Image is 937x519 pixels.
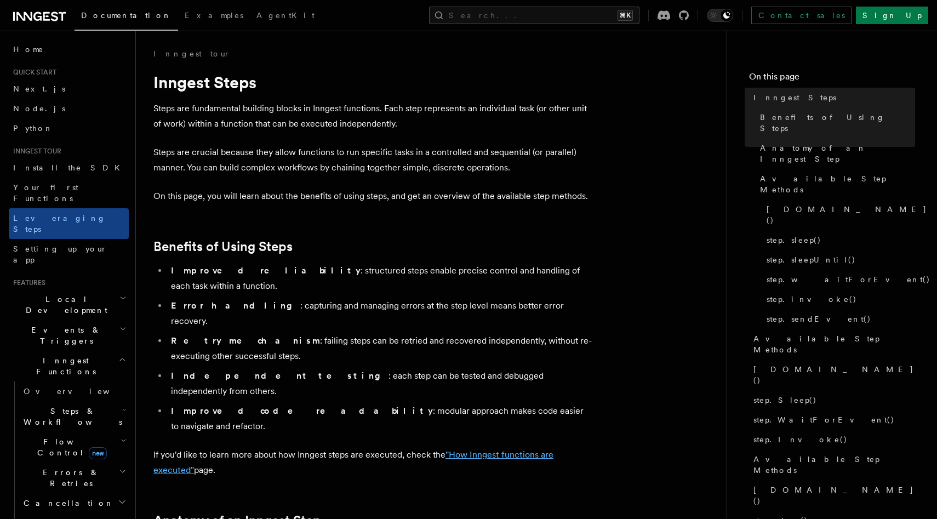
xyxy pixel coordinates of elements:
span: Home [13,44,44,55]
span: Install the SDK [13,163,127,172]
a: Home [9,39,129,59]
h4: On this page [749,70,915,88]
button: Errors & Retries [19,463,129,493]
a: step.sleep() [762,230,915,250]
strong: Independent testing [171,370,388,381]
span: [DOMAIN_NAME]() [753,484,915,506]
span: Available Step Methods [753,333,915,355]
span: Cancellation [19,498,114,509]
p: Steps are fundamental building blocks in Inngest functions. Each step represents an individual ta... [153,101,592,132]
a: [DOMAIN_NAME]() [749,360,915,390]
a: Benefits of Using Steps [756,107,915,138]
a: Next.js [9,79,129,99]
span: Python [13,124,53,133]
li: : modular approach makes code easier to navigate and refactor. [168,403,592,434]
kbd: ⌘K [618,10,633,21]
span: Inngest Steps [753,92,836,103]
span: Setting up your app [13,244,107,264]
a: Python [9,118,129,138]
a: Node.js [9,99,129,118]
span: Node.js [13,104,65,113]
button: Search...⌘K [429,7,639,24]
span: Available Step Methods [760,173,915,195]
button: Steps & Workflows [19,401,129,432]
span: Overview [24,387,136,396]
span: [DOMAIN_NAME]() [767,204,927,226]
span: step.Invoke() [753,434,848,445]
a: [DOMAIN_NAME]() [762,199,915,230]
button: Events & Triggers [9,320,129,351]
a: [DOMAIN_NAME]() [749,480,915,511]
a: step.Invoke() [749,430,915,449]
span: new [89,447,107,459]
button: Cancellation [19,493,129,513]
span: [DOMAIN_NAME]() [753,364,915,386]
strong: Improved reliability [171,265,361,276]
span: Benefits of Using Steps [760,112,915,134]
p: Steps are crucial because they allow functions to run specific tasks in a controlled and sequenti... [153,145,592,175]
h1: Inngest Steps [153,72,592,92]
a: Documentation [75,3,178,31]
span: Available Step Methods [753,454,915,476]
span: step.WaitForEvent() [753,414,895,425]
a: Examples [178,3,250,30]
span: step.invoke() [767,294,857,305]
span: Examples [185,11,243,20]
a: step.waitForEvent() [762,270,915,289]
a: Inngest tour [153,48,230,59]
button: Inngest Functions [9,351,129,381]
a: Leveraging Steps [9,208,129,239]
li: : structured steps enable precise control and handling of each task within a function. [168,263,592,294]
a: Sign Up [856,7,928,24]
span: step.sleep() [767,235,821,246]
span: Inngest Functions [9,355,118,377]
a: Setting up your app [9,239,129,270]
span: Errors & Retries [19,467,119,489]
a: step.invoke() [762,289,915,309]
span: Anatomy of an Inngest Step [760,142,915,164]
p: On this page, you will learn about the benefits of using steps, and get an overview of the availa... [153,189,592,204]
span: Inngest tour [9,147,61,156]
a: Install the SDK [9,158,129,178]
li: : capturing and managing errors at the step level means better error recovery. [168,298,592,329]
strong: Error handling [171,300,300,311]
a: Overview [19,381,129,401]
strong: Improved code readability [171,406,433,416]
button: Flow Controlnew [19,432,129,463]
span: Local Development [9,294,119,316]
span: step.waitForEvent() [767,274,930,285]
span: AgentKit [256,11,315,20]
a: Available Step Methods [749,329,915,360]
strong: Retry mechanism [171,335,320,346]
a: Benefits of Using Steps [153,239,293,254]
span: Next.js [13,84,65,93]
span: Features [9,278,45,287]
a: step.sendEvent() [762,309,915,329]
button: Local Development [9,289,129,320]
a: Your first Functions [9,178,129,208]
a: Available Step Methods [756,169,915,199]
span: Steps & Workflows [19,406,122,427]
li: : each step can be tested and debugged independently from others. [168,368,592,399]
span: step.sleepUntil() [767,254,856,265]
a: AgentKit [250,3,321,30]
span: step.sendEvent() [767,313,871,324]
a: step.sleepUntil() [762,250,915,270]
a: Available Step Methods [749,449,915,480]
a: Contact sales [751,7,852,24]
span: Leveraging Steps [13,214,106,233]
span: Flow Control [19,436,121,458]
span: Your first Functions [13,183,78,203]
p: If you'd like to learn more about how Inngest steps are executed, check the page. [153,447,592,478]
button: Toggle dark mode [707,9,733,22]
span: step.Sleep() [753,395,817,406]
a: Inngest Steps [749,88,915,107]
a: step.Sleep() [749,390,915,410]
span: Documentation [81,11,172,20]
span: Quick start [9,68,56,77]
li: : failing steps can be retried and recovered independently, without re-executing other successful... [168,333,592,364]
a: step.WaitForEvent() [749,410,915,430]
a: Anatomy of an Inngest Step [756,138,915,169]
span: Events & Triggers [9,324,119,346]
